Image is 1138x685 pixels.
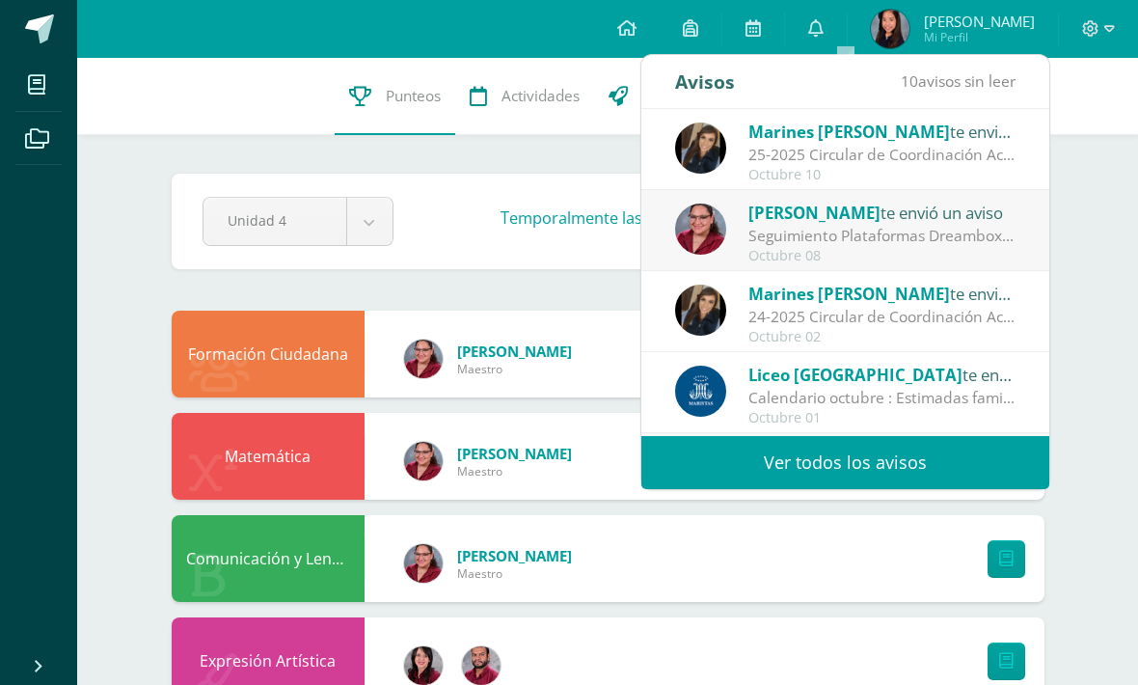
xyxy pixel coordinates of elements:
a: Actividades [455,58,594,135]
a: Ver todos los avisos [641,436,1049,489]
span: Unidad 4 [228,198,322,243]
div: te envió un aviso [748,200,1016,225]
img: ced593bbe059b44c48742505438c54e8.png [404,340,443,378]
h3: Temporalmente las notas . [501,207,922,229]
img: ced593bbe059b44c48742505438c54e8.png [404,544,443,583]
a: Punteos [335,58,455,135]
span: Marines [PERSON_NAME] [748,283,950,305]
div: Octubre 01 [748,410,1016,426]
div: Seguimiento Plataformas Dreambox y Lectura Inteligente: Estimada Familia Marista: ¡Buenas tardes!... [748,225,1016,247]
div: te envió un aviso [748,119,1016,144]
span: [PERSON_NAME] [748,202,881,224]
img: 79cf2122a073f3a29f24ae124a58102c.png [871,10,909,48]
div: te envió un aviso [748,281,1016,306]
span: Liceo [GEOGRAPHIC_DATA] [748,364,962,386]
div: 25-2025 Circular de Coordinación Académica: Buenos días estimadas familias maristas del Liceo Gua... [748,144,1016,166]
a: Unidad 4 [203,198,393,245]
div: te envió un aviso [748,362,1016,387]
span: [PERSON_NAME] [457,546,572,565]
div: Octubre 02 [748,329,1016,345]
span: [PERSON_NAME] [457,342,572,361]
div: Avisos [675,55,735,108]
a: Trayectoria [594,58,734,135]
div: Calendario octubre : Estimadas familias maristas les compartimos el calendario de este mes. [748,387,1016,409]
span: Maestro [457,361,572,377]
span: Punteos [386,86,441,106]
img: ced593bbe059b44c48742505438c54e8.png [675,204,726,255]
span: Marines [PERSON_NAME] [748,121,950,143]
div: Matemática [172,413,365,500]
div: Comunicación y Lenguaje,Idioma Español [172,515,365,602]
img: 5d51c81de9bbb3fffc4019618d736967.png [462,646,501,685]
span: avisos sin leer [901,70,1016,92]
img: 6f99ca85ee158e1ea464f4dd0b53ae36.png [675,285,726,336]
span: Mi Perfil [924,29,1035,45]
div: 24-2025 Circular de Coordinación Académica : Buenas tardes estimadas familias Maristas del Liceo ... [748,306,1016,328]
span: Actividades [501,86,580,106]
span: Maestro [457,463,572,479]
span: 10 [901,70,918,92]
div: Formación Ciudadana [172,311,365,397]
img: 97d0c8fa0986aa0795e6411a21920e60.png [404,646,443,685]
img: b41cd0bd7c5dca2e84b8bd7996f0ae72.png [675,366,726,417]
span: Maestro [457,565,572,582]
span: [PERSON_NAME] [457,444,572,463]
div: Octubre 10 [748,167,1016,183]
div: Octubre 08 [748,248,1016,264]
img: 6f99ca85ee158e1ea464f4dd0b53ae36.png [675,123,726,174]
img: ced593bbe059b44c48742505438c54e8.png [404,442,443,480]
span: [PERSON_NAME] [924,12,1035,31]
